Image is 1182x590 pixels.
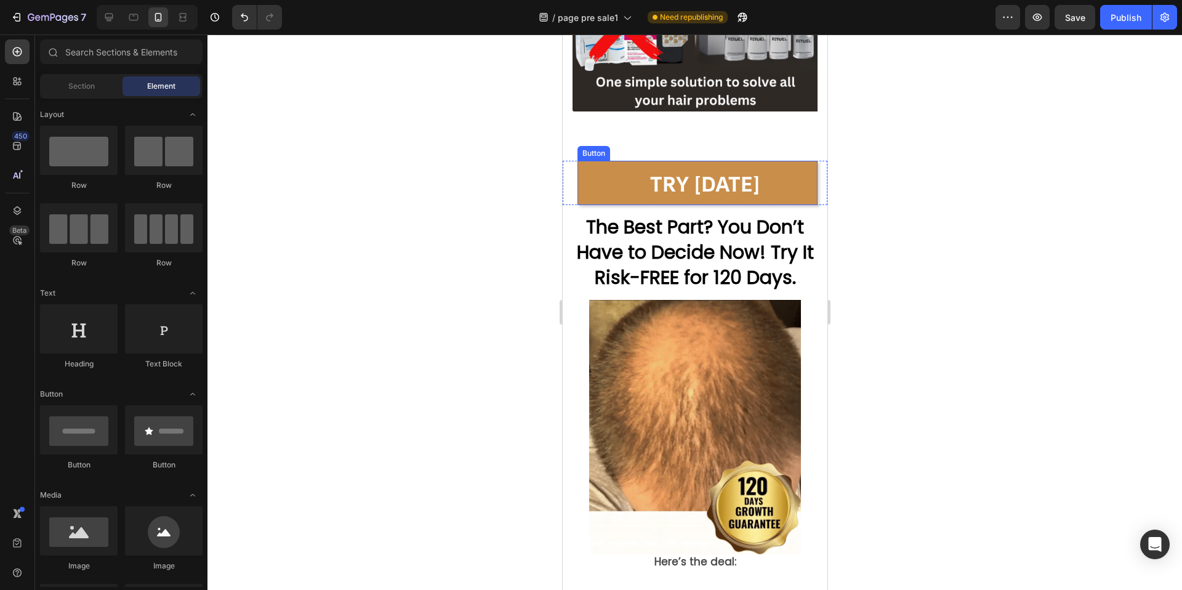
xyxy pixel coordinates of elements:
[125,180,203,191] div: Row
[40,490,62,501] span: Media
[40,459,118,471] div: Button
[660,12,723,23] span: Need republishing
[1140,530,1170,559] div: Open Intercom Messenger
[1100,5,1152,30] button: Publish
[125,459,203,471] div: Button
[9,225,30,235] div: Beta
[125,257,203,269] div: Row
[40,109,64,120] span: Layout
[12,131,30,141] div: 450
[232,5,282,30] div: Undo/Redo
[563,34,827,590] iframe: Design area
[183,283,203,303] span: Toggle open
[125,560,203,572] div: Image
[183,384,203,404] span: Toggle open
[40,39,203,64] input: Search Sections & Elements
[183,485,203,505] span: Toggle open
[558,11,618,24] span: page pre sale1
[125,358,203,370] div: Text Block
[40,389,63,400] span: Button
[147,81,175,92] span: Element
[68,81,95,92] span: Section
[40,180,118,191] div: Row
[40,560,118,572] div: Image
[40,257,118,269] div: Row
[1065,12,1085,23] span: Save
[1055,5,1095,30] button: Save
[81,10,86,25] p: 7
[5,5,92,30] button: 7
[40,288,55,299] span: Text
[552,11,555,24] span: /
[183,105,203,124] span: Toggle open
[1111,11,1141,24] div: Publish
[40,358,118,370] div: Heading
